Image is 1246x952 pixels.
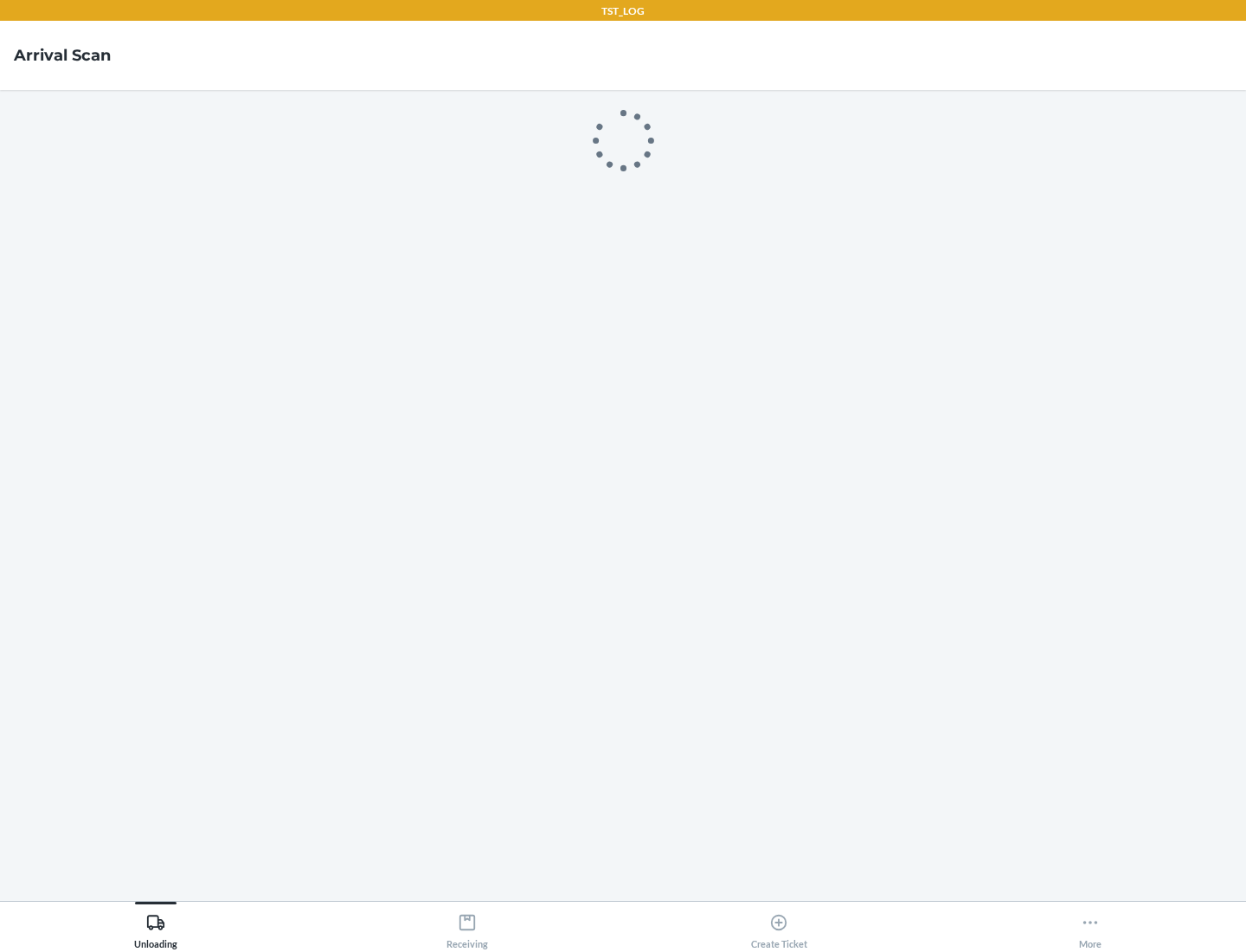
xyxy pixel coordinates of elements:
[446,906,488,949] div: Receiving
[934,902,1246,949] button: More
[601,3,645,19] p: TST_LOG
[623,902,934,949] button: Create Ticket
[1079,906,1101,949] div: More
[14,44,111,67] h4: Arrival Scan
[751,906,807,949] div: Create Ticket
[311,902,623,949] button: Receiving
[134,906,177,949] div: Unloading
